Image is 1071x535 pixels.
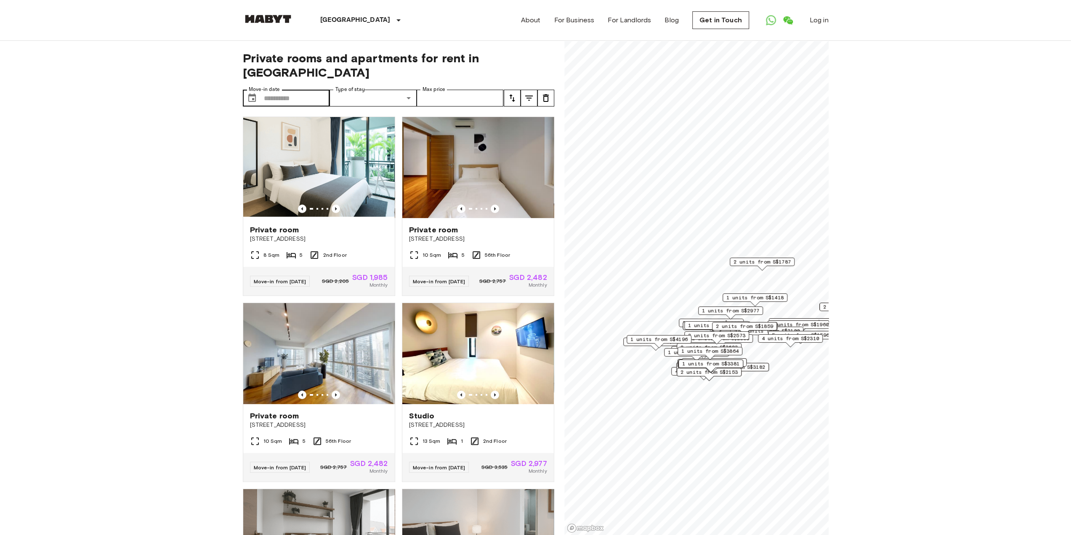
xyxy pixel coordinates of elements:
[243,303,395,404] img: Marketing picture of unit SG-01-072-003-04
[677,368,741,381] div: Map marker
[712,322,777,335] div: Map marker
[409,421,547,429] span: [STREET_ADDRESS]
[567,523,604,533] a: Mapbox logo
[554,15,594,25] a: For Business
[810,15,829,25] a: Log in
[676,362,741,375] div: Map marker
[509,274,547,281] span: SGD 2,482
[688,322,745,329] span: 1 units from S$3024
[682,358,747,371] div: Map marker
[243,15,293,23] img: Habyt
[664,15,679,25] a: Blog
[688,332,745,339] span: 3 units from S$2573
[742,327,800,335] span: 2 units from S$2100
[322,277,349,285] span: SGD 2,205
[423,251,441,259] span: 10 Sqm
[483,437,507,445] span: 2nd Floor
[243,117,395,296] a: Marketing picture of unit SG-01-083-001-005Previous imagePrevious imagePrivate room[STREET_ADDRES...
[712,322,777,335] div: Map marker
[413,464,465,471] span: Move-in from [DATE]
[457,205,465,213] button: Previous image
[250,411,299,421] span: Private room
[758,334,823,347] div: Map marker
[675,367,732,375] span: 4 units from S$1680
[249,86,280,93] label: Move-in date
[369,281,388,289] span: Monthly
[716,322,773,330] span: 2 units from S$1859
[481,463,508,471] span: SGD 3,535
[423,86,445,93] label: Max price
[671,367,736,380] div: Map marker
[678,359,742,372] div: Map marker
[460,437,462,445] span: 1
[708,363,765,371] span: 1 units from S$3182
[244,90,260,106] button: Choose date
[521,90,537,106] button: tune
[686,359,743,366] span: 1 units from S$4200
[298,391,306,399] button: Previous image
[771,321,829,328] span: 1 units from S$1960
[762,335,819,342] span: 4 units from S$2310
[491,391,499,399] button: Previous image
[702,307,759,314] span: 1 units from S$2977
[537,90,554,106] button: tune
[423,437,441,445] span: 13 Sqm
[521,15,541,25] a: About
[300,251,303,259] span: 5
[254,464,306,471] span: Move-in from [DATE]
[320,15,391,25] p: [GEOGRAPHIC_DATA]
[332,391,340,399] button: Previous image
[511,460,547,467] span: SGD 2,977
[402,303,554,404] img: Marketing picture of unit SG-01-110-001-001
[692,11,749,29] a: Get in Touch
[485,251,510,259] span: 56th Floor
[763,12,779,29] a: Open WhatsApp
[461,251,464,259] span: 5
[409,235,547,243] span: [STREET_ADDRESS]
[479,277,506,285] span: SGD 2,757
[402,303,554,482] a: Marketing picture of unit SG-01-110-001-001Previous imagePrevious imageStudio[STREET_ADDRESS]13 S...
[350,460,388,467] span: SGD 2,482
[779,12,796,29] a: Open WeChat
[608,15,651,25] a: For Landlords
[528,281,547,289] span: Monthly
[768,320,832,333] div: Map marker
[263,437,282,445] span: 10 Sqm
[243,51,554,80] span: Private rooms and apartments for rent in [GEOGRAPHIC_DATA]
[698,306,763,319] div: Map marker
[733,258,791,266] span: 2 units from S$1787
[250,421,388,429] span: [STREET_ADDRESS]
[678,347,742,360] div: Map marker
[335,86,365,93] label: Type of stay
[627,335,691,348] div: Map marker
[298,205,306,213] button: Previous image
[402,117,554,218] img: Marketing picture of unit SG-01-072-003-03
[250,235,388,243] span: [STREET_ADDRESS]
[684,331,749,344] div: Map marker
[682,360,739,367] span: 1 units from S$3381
[323,251,346,259] span: 2nd Floor
[768,318,836,331] div: Map marker
[263,251,280,259] span: 8 Sqm
[688,334,753,347] div: Map marker
[409,411,435,421] span: Studio
[664,348,729,361] div: Map marker
[243,117,395,218] img: Marketing picture of unit SG-01-083-001-005
[302,437,305,445] span: 5
[739,327,803,340] div: Map marker
[684,321,749,334] div: Map marker
[491,205,499,213] button: Previous image
[369,467,388,475] span: Monthly
[723,293,787,306] div: Map marker
[409,225,458,235] span: Private room
[704,363,769,376] div: Map marker
[678,359,743,373] div: Map marker
[254,278,306,285] span: Move-in from [DATE]
[678,360,743,373] div: Map marker
[730,258,795,271] div: Map marker
[668,349,725,356] span: 1 units from S$2704
[823,303,880,311] span: 2 units from S$2406
[772,319,832,326] span: 10 units from S$1644
[402,117,554,296] a: Marketing picture of unit SG-01-072-003-03Previous imagePrevious imagePrivate room[STREET_ADDRESS...
[332,205,340,213] button: Previous image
